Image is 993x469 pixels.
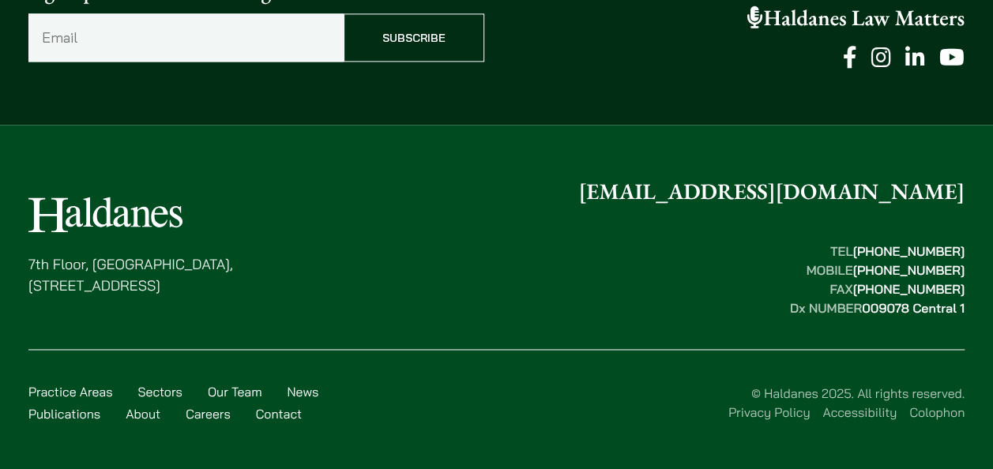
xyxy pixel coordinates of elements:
input: Email [28,13,344,62]
a: Sectors [137,384,182,400]
a: Colophon [909,404,965,420]
input: Subscribe [344,13,484,62]
strong: TEL MOBILE FAX Dx NUMBER [790,243,965,316]
a: News [287,384,318,400]
mark: 009078 Central 1 [862,300,965,316]
img: Logo of Haldanes [28,197,182,232]
a: [EMAIL_ADDRESS][DOMAIN_NAME] [578,178,965,206]
mark: [PHONE_NUMBER] [852,262,965,278]
p: 7th Floor, [GEOGRAPHIC_DATA], [STREET_ADDRESS] [28,253,233,296]
a: Publications [28,406,100,422]
mark: [PHONE_NUMBER] [852,243,965,259]
div: © Haldanes 2025. All rights reserved. [340,384,965,422]
a: Haldanes Law Matters [747,4,965,32]
a: Practice Areas [28,384,112,400]
mark: [PHONE_NUMBER] [852,281,965,297]
a: About [126,406,160,422]
a: Accessibility [822,404,897,420]
a: Careers [186,406,231,422]
a: Our Team [208,384,262,400]
a: Privacy Policy [728,404,810,420]
a: Contact [256,406,302,422]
